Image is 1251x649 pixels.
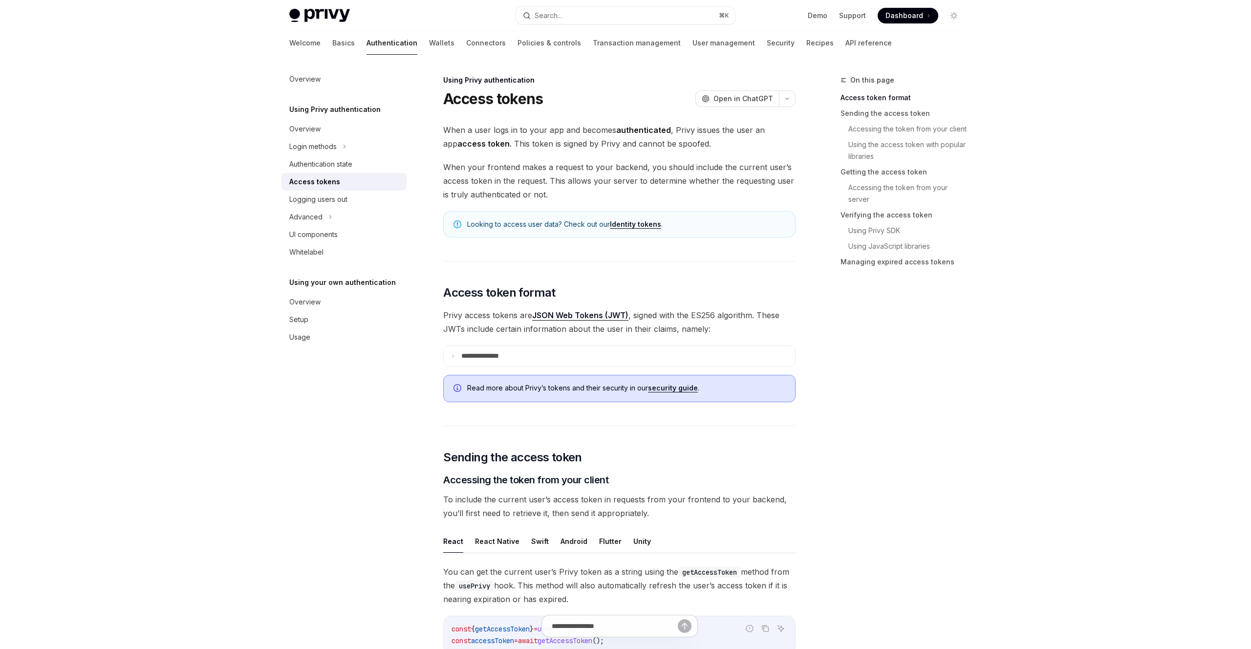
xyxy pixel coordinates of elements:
a: Using the access token with popular libraries [841,137,970,164]
a: Wallets [429,31,454,55]
a: Overview [281,70,407,88]
button: Flutter [599,530,622,553]
a: API reference [845,31,892,55]
code: usePrivy [455,581,494,591]
button: Search...⌘K [516,7,735,24]
div: Overview [289,296,321,308]
img: light logo [289,9,350,22]
a: Identity tokens [610,220,661,229]
button: React [443,530,463,553]
button: Android [561,530,587,553]
a: Demo [808,11,827,21]
span: Accessing the token from your client [443,473,608,487]
button: React Native [475,530,519,553]
a: Dashboard [878,8,938,23]
a: Using JavaScript libraries [841,238,970,254]
span: You can get the current user’s Privy token as a string using the method from the hook. This metho... [443,565,796,606]
a: Overview [281,293,407,311]
a: Authentication state [281,155,407,173]
span: Sending the access token [443,450,582,465]
a: Logging users out [281,191,407,208]
div: Login methods [289,141,337,152]
a: Whitelabel [281,243,407,261]
input: Ask a question... [552,615,678,637]
div: Logging users out [289,194,347,205]
span: When a user logs in to your app and becomes , Privy issues the user an app . This token is signed... [443,123,796,151]
strong: authenticated [616,125,671,135]
a: Setup [281,311,407,328]
h1: Access tokens [443,90,543,108]
button: Login methods [281,138,407,155]
a: Access token format [841,90,970,106]
span: Looking to access user data? Check out our . [467,219,785,229]
a: Policies & controls [518,31,581,55]
span: To include the current user’s access token in requests from your frontend to your backend, you’ll... [443,493,796,520]
div: Setup [289,314,308,325]
button: Unity [633,530,651,553]
div: Using Privy authentication [443,75,796,85]
span: Dashboard [885,11,923,21]
a: Welcome [289,31,321,55]
a: Getting the access token [841,164,970,180]
button: Send message [678,619,691,633]
a: Connectors [466,31,506,55]
a: Access tokens [281,173,407,191]
strong: access token [457,139,510,149]
span: Access token format [443,285,556,301]
code: getAccessToken [678,567,741,578]
a: Security [767,31,795,55]
div: Advanced [289,211,323,223]
a: Recipes [806,31,834,55]
div: Overview [289,123,321,135]
span: On this page [850,74,894,86]
a: Overview [281,120,407,138]
div: Whitelabel [289,246,324,258]
button: Open in ChatGPT [695,90,779,107]
h5: Using Privy authentication [289,104,381,115]
a: Accessing the token from your client [841,121,970,137]
div: Access tokens [289,176,340,188]
a: Support [839,11,866,21]
div: Overview [289,73,321,85]
a: Usage [281,328,407,346]
a: Accessing the token from your server [841,180,970,207]
div: Authentication state [289,158,352,170]
div: Search... [535,10,562,22]
h5: Using your own authentication [289,277,396,288]
a: Verifying the access token [841,207,970,223]
span: Read more about Privy’s tokens and their security in our . [467,383,785,393]
a: Authentication [367,31,417,55]
div: UI components [289,229,338,240]
svg: Info [453,384,463,394]
a: Sending the access token [841,106,970,121]
div: Usage [289,331,310,343]
svg: Note [453,220,461,228]
span: Privy access tokens are , signed with the ES256 algorithm. These JWTs include certain information... [443,308,796,336]
a: Managing expired access tokens [841,254,970,270]
a: User management [692,31,755,55]
span: When your frontend makes a request to your backend, you should include the current user’s access ... [443,160,796,201]
span: ⌘ K [719,12,729,20]
a: JSON Web Tokens (JWT) [532,310,628,321]
span: Open in ChatGPT [713,94,773,104]
a: Transaction management [593,31,681,55]
a: Basics [332,31,355,55]
button: Toggle dark mode [946,8,962,23]
button: Swift [531,530,549,553]
a: UI components [281,226,407,243]
a: Using Privy SDK [841,223,970,238]
button: Advanced [281,208,407,226]
a: security guide [648,384,698,392]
